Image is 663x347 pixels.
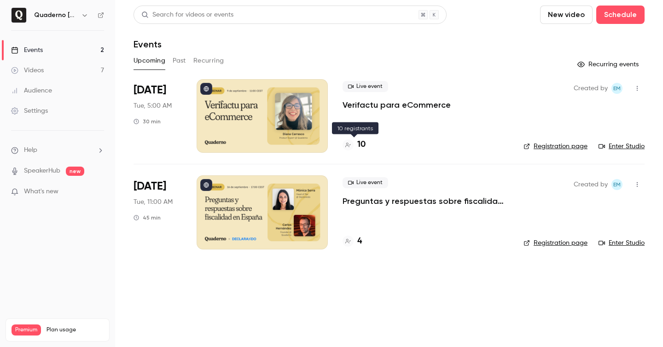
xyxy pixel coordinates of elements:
[573,57,645,72] button: Recurring events
[343,196,509,207] a: Preguntas y respuestas sobre fiscalidad en [GEOGRAPHIC_DATA]: impuestos, facturas y más
[134,39,162,50] h1: Events
[613,179,621,190] span: EM
[134,53,165,68] button: Upcoming
[343,235,362,248] a: 4
[134,79,182,153] div: Sep 9 Tue, 11:00 AM (Europe/Madrid)
[134,214,161,221] div: 45 min
[93,188,104,196] iframe: Noticeable Trigger
[523,238,587,248] a: Registration page
[134,175,182,249] div: Sep 16 Tue, 5:00 PM (Europe/Madrid)
[34,11,77,20] h6: Quaderno [GEOGRAPHIC_DATA]
[134,179,166,194] span: [DATE]
[11,145,104,155] li: help-dropdown-opener
[11,66,44,75] div: Videos
[141,10,233,20] div: Search for videos or events
[193,53,224,68] button: Recurring
[343,139,366,151] a: 10
[134,197,173,207] span: Tue, 11:00 AM
[24,145,37,155] span: Help
[574,83,608,94] span: Created by
[173,53,186,68] button: Past
[11,106,48,116] div: Settings
[357,139,366,151] h4: 10
[12,8,26,23] img: Quaderno España
[540,6,593,24] button: New video
[611,83,622,94] span: Eileen McRae
[343,177,388,188] span: Live event
[134,83,166,98] span: [DATE]
[24,166,60,176] a: SpeakerHub
[66,167,84,176] span: new
[11,86,52,95] div: Audience
[11,46,43,55] div: Events
[523,142,587,151] a: Registration page
[599,142,645,151] a: Enter Studio
[357,235,362,248] h4: 4
[134,118,161,125] div: 30 min
[134,101,172,110] span: Tue, 5:00 AM
[12,324,41,335] span: Premium
[343,81,388,92] span: Live event
[574,179,608,190] span: Created by
[596,6,645,24] button: Schedule
[611,179,622,190] span: Eileen McRae
[24,187,58,197] span: What's new
[599,238,645,248] a: Enter Studio
[613,83,621,94] span: EM
[343,99,451,110] a: Verifactu para eCommerce
[47,326,104,334] span: Plan usage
